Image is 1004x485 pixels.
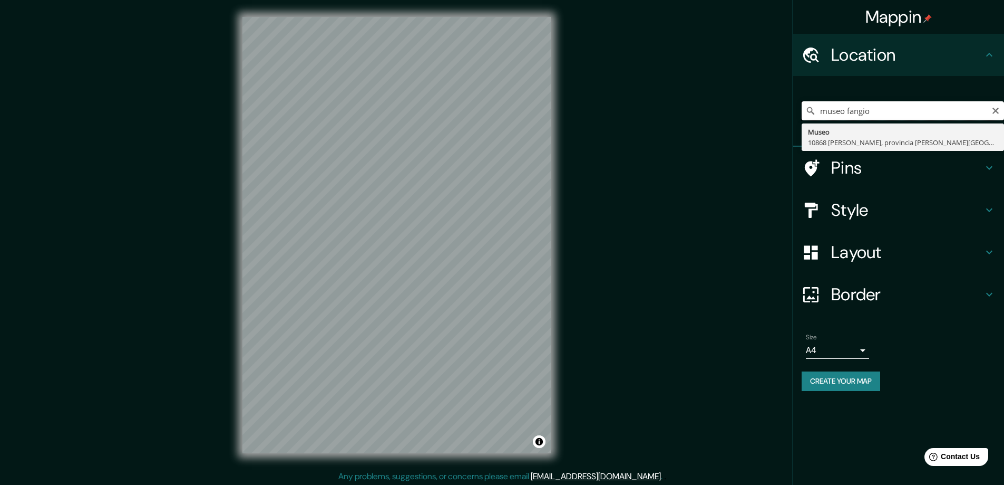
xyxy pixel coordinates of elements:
[808,137,998,148] div: 10868 [PERSON_NAME], provincia [PERSON_NAME][GEOGRAPHIC_DATA], [GEOGRAPHIC_DATA]
[808,127,998,137] div: Museo
[242,17,551,453] canvas: Map
[802,101,1004,120] input: Pick your city or area
[793,147,1004,189] div: Pins
[806,342,869,359] div: A4
[923,14,932,23] img: pin-icon.png
[793,189,1004,231] div: Style
[533,435,545,448] button: Toggle attribution
[793,34,1004,76] div: Location
[806,333,817,342] label: Size
[910,444,992,473] iframe: Help widget launcher
[865,6,932,27] h4: Mappin
[662,470,664,483] div: .
[802,372,880,391] button: Create your map
[793,231,1004,273] div: Layout
[831,157,983,178] h4: Pins
[831,44,983,65] h4: Location
[338,470,662,483] p: Any problems, suggestions, or concerns please email .
[831,284,983,305] h4: Border
[991,105,1000,115] button: Clear
[793,273,1004,316] div: Border
[664,470,666,483] div: .
[831,242,983,263] h4: Layout
[531,471,661,482] a: [EMAIL_ADDRESS][DOMAIN_NAME]
[831,199,983,221] h4: Style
